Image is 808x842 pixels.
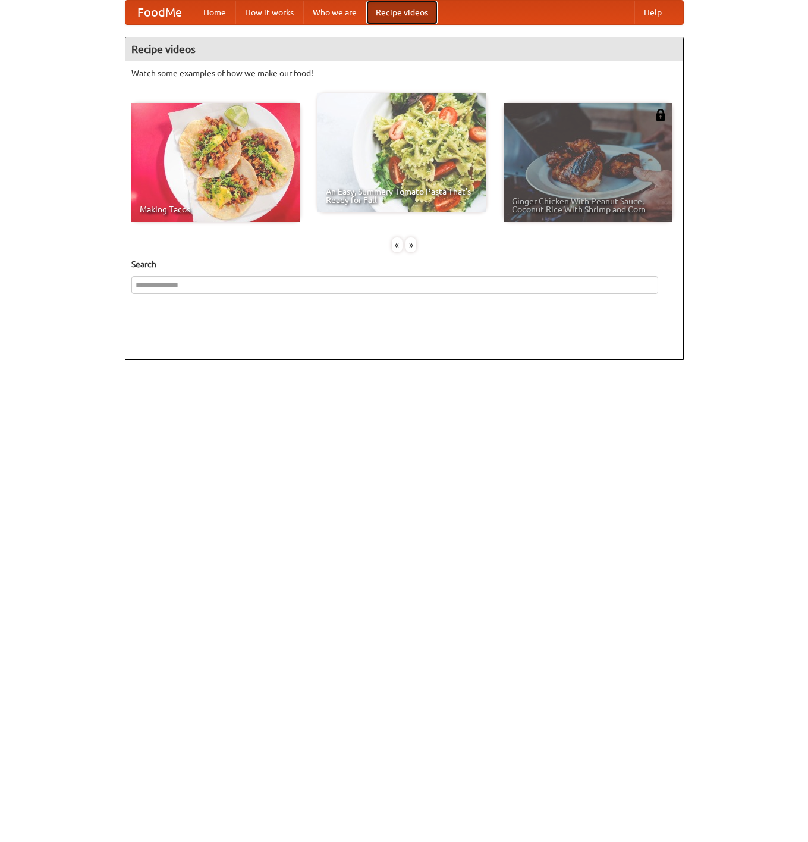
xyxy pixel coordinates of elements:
a: Who we are [303,1,366,24]
h4: Recipe videos [125,37,683,61]
img: 483408.png [655,109,666,121]
span: An Easy, Summery Tomato Pasta That's Ready for Fall [326,187,478,204]
h5: Search [131,258,677,270]
a: Making Tacos [131,103,300,222]
p: Watch some examples of how we make our food! [131,67,677,79]
a: An Easy, Summery Tomato Pasta That's Ready for Fall [317,93,486,212]
span: Making Tacos [140,205,292,214]
a: FoodMe [125,1,194,24]
a: Recipe videos [366,1,438,24]
a: Home [194,1,235,24]
a: How it works [235,1,303,24]
a: Help [634,1,671,24]
div: » [405,237,416,252]
div: « [392,237,403,252]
